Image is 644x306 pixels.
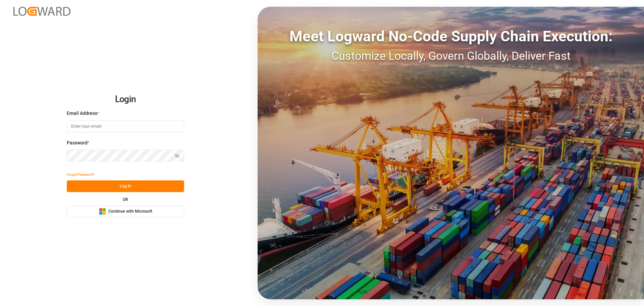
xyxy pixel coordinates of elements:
[108,209,152,215] span: Continue with Microsoft
[258,47,644,64] div: Customize Locally, Govern Globally, Deliver Fast
[67,110,97,117] span: Email Address
[13,7,70,16] img: Logward_new_orange.png
[67,180,184,192] button: Log In
[67,121,184,132] input: Enter your email
[258,25,644,47] div: Meet Logward No-Code Supply Chain Execution:
[67,139,88,146] span: Password
[67,169,94,180] button: Forgot Password?
[123,198,128,202] small: OR
[67,206,184,217] button: Continue with Microsoft
[67,89,184,110] h2: Login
